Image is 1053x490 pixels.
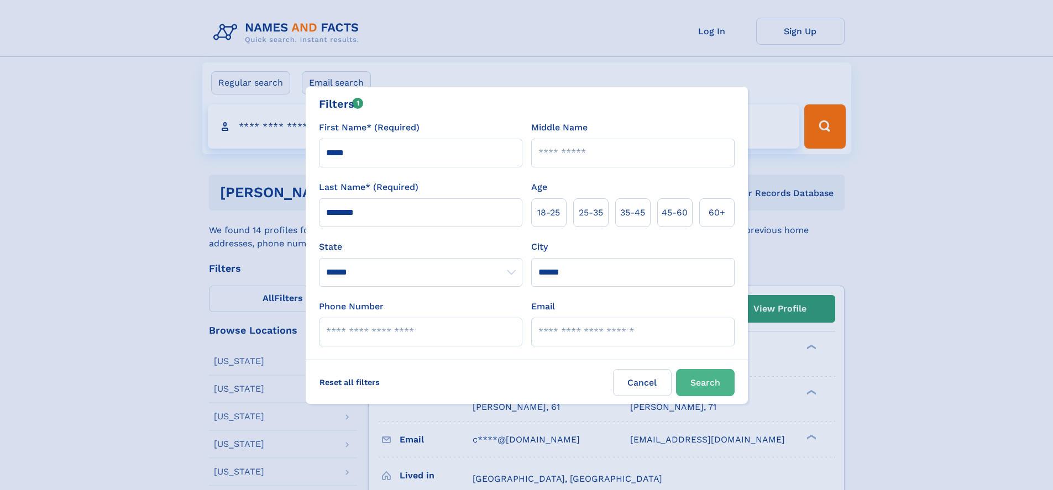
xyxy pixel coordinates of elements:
[531,121,588,134] label: Middle Name
[613,369,672,396] label: Cancel
[319,240,522,254] label: State
[531,240,548,254] label: City
[531,181,547,194] label: Age
[319,121,420,134] label: First Name* (Required)
[620,206,645,219] span: 35‑45
[319,96,364,112] div: Filters
[531,300,555,313] label: Email
[662,206,688,219] span: 45‑60
[319,181,418,194] label: Last Name* (Required)
[676,369,735,396] button: Search
[537,206,560,219] span: 18‑25
[312,369,387,396] label: Reset all filters
[319,300,384,313] label: Phone Number
[579,206,603,219] span: 25‑35
[709,206,725,219] span: 60+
